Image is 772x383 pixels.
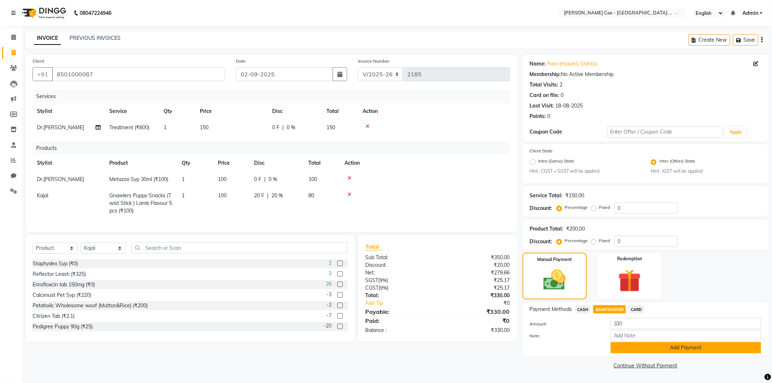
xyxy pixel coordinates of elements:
label: Client State [530,148,553,154]
div: Name: [530,60,546,68]
img: _gift.svg [611,266,648,295]
span: CARD [629,305,644,313]
div: Last Visit: [530,102,554,110]
div: Staphydex Syp (₹0) [33,260,78,268]
div: Service Total: [530,192,563,199]
div: Total: [360,292,438,299]
span: 150 [200,124,208,131]
span: 100 [308,176,317,182]
label: Intra (Same) State [539,158,575,167]
div: ₹200.00 [566,225,585,233]
label: Note: [524,333,605,339]
th: Action [340,155,510,171]
label: Redemption [617,256,642,262]
small: Hint : IGST will be applied [651,168,761,174]
button: Create New [688,34,730,46]
span: Dr.[PERSON_NAME] [37,176,84,182]
div: ₹25.17 [438,277,515,284]
input: Search by Name/Mobile/Email/Code [52,67,225,81]
span: Admin [742,9,758,17]
span: | [264,176,266,183]
span: Gnawlers Puppy Snacks (Twist Stick ) Lamb Flavour 5pcs (₹100) [109,192,172,214]
span: CASH [575,305,591,313]
span: 0 F [272,124,279,131]
div: Sub Total: [360,254,438,261]
span: 9% [380,277,387,283]
div: ( ) [360,284,438,292]
input: Add Note [611,330,761,341]
div: Reflector Leash (₹325) [33,270,86,278]
div: Products [33,142,515,155]
span: -3 [326,291,332,298]
div: Payable: [360,307,438,316]
span: SGST [365,277,378,283]
th: Qty [177,155,214,171]
label: Percentage [565,204,588,211]
div: 0 [561,92,564,99]
div: Membership: [530,71,561,78]
span: -7 [326,312,332,319]
input: Search or Scan [131,242,348,253]
img: _cash.svg [536,267,573,293]
div: Discount: [530,205,552,212]
button: Save [733,34,758,46]
button: +91 [33,67,53,81]
label: Percentage [565,237,588,244]
th: Stylist [33,103,105,119]
th: Price [195,103,268,119]
div: Petaholic Wholesome woof (Mutton&Rice) (₹200) [33,302,148,310]
div: 18-08-2025 [556,102,583,110]
div: Enrofloxcin tab 150mg (₹0) [33,281,95,289]
div: Pedigree Puppy 90g (₹25) [33,323,93,331]
label: Client [33,58,44,64]
span: 1 [182,192,185,199]
th: Total [304,155,340,171]
div: Product Total: [530,225,564,233]
div: ₹279.66 [438,269,515,277]
span: 1 [164,124,166,131]
span: Payment Methods [530,306,572,313]
span: Total [365,243,382,251]
span: -2 [326,301,332,309]
div: ₹0 [451,299,515,307]
div: Net: [360,269,438,277]
span: CGST [365,285,379,291]
div: ₹150.00 [566,192,585,199]
span: | [282,124,284,131]
label: Amount: [524,321,605,327]
label: Manual Payment [537,256,572,263]
th: Service [105,103,159,119]
span: | [267,192,269,199]
span: 0 % [287,124,295,131]
div: Balance : [360,327,438,334]
span: Dr.[PERSON_NAME] [37,124,84,131]
div: 0 [548,113,550,120]
a: PREVIOUS INVOICES [69,35,121,41]
th: Total [322,103,358,119]
div: Citrizen Tab (₹2.1) [33,312,75,320]
span: Kajal [37,192,48,199]
a: INVOICE [34,32,61,45]
th: Action [358,103,510,119]
span: 26 [326,280,332,288]
span: 0 % [269,176,277,183]
a: Add Tip [360,299,451,307]
div: Total Visits: [530,81,558,89]
span: 20 F [254,192,264,199]
span: 1 [182,176,185,182]
label: Fixed [599,237,610,244]
span: 100 [218,192,227,199]
span: 20 % [271,192,283,199]
a: Rani (Hukam) Shihtzu [548,60,598,68]
div: Paid: [360,316,438,325]
span: Metazox Syp 30ml (₹100) [109,176,168,182]
div: ₹350.00 [438,254,515,261]
span: -20 [324,322,332,330]
th: Product [105,155,177,171]
input: Amount [611,318,761,329]
div: ₹20.00 [438,261,515,269]
div: Discount: [360,261,438,269]
label: Fixed [599,204,610,211]
span: 80 [308,192,314,199]
div: No Active Membership [530,71,761,78]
